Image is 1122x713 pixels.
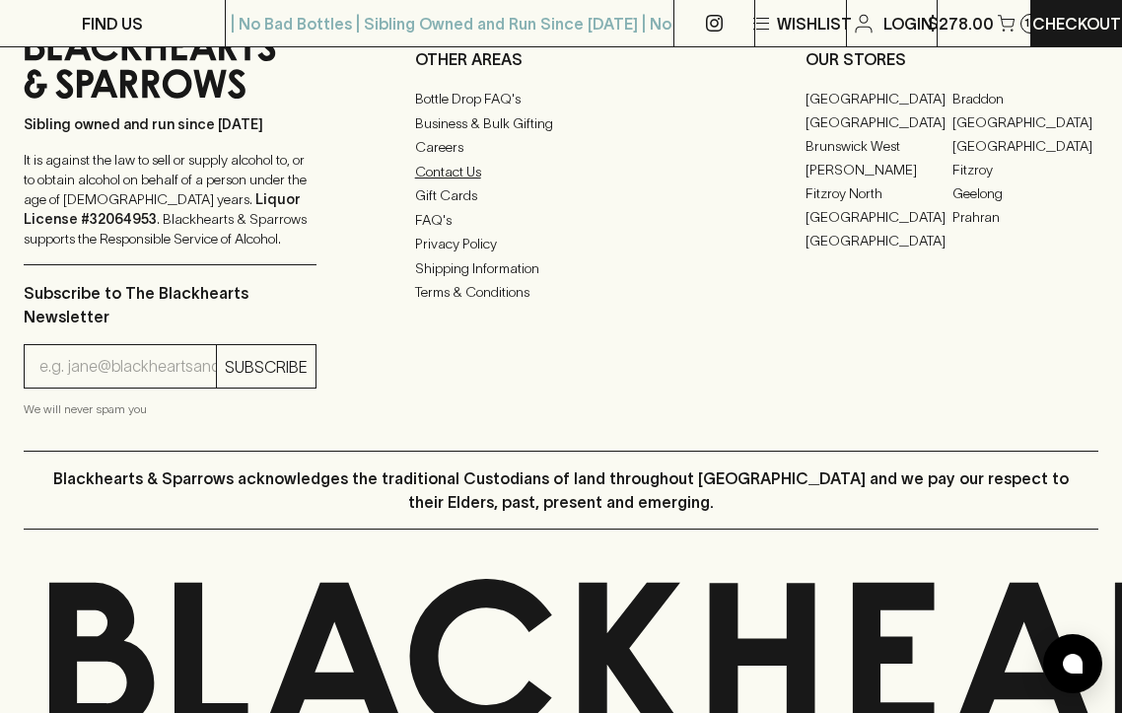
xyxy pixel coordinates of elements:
[806,229,951,252] a: [GEOGRAPHIC_DATA]
[952,205,1098,229] a: Prahran
[806,110,951,134] a: [GEOGRAPHIC_DATA]
[24,281,316,328] p: Subscribe to The Blackhearts Newsletter
[1032,12,1121,36] p: Checkout
[38,466,1084,514] p: Blackhearts & Sparrows acknowledges the traditional Custodians of land throughout [GEOGRAPHIC_DAT...
[415,111,708,135] a: Business & Bulk Gifting
[806,47,1098,71] p: OUR STORES
[1063,654,1083,674] img: bubble-icon
[415,233,708,256] a: Privacy Policy
[883,12,933,36] p: Login
[806,181,951,205] a: Fitzroy North
[24,399,316,419] p: We will never spam you
[225,355,308,379] p: SUBSCRIBE
[415,88,708,111] a: Bottle Drop FAQ's
[415,281,708,305] a: Terms & Conditions
[952,110,1098,134] a: [GEOGRAPHIC_DATA]
[217,345,316,388] button: SUBSCRIBE
[806,87,951,110] a: [GEOGRAPHIC_DATA]
[24,114,316,134] p: Sibling owned and run since [DATE]
[415,208,708,232] a: FAQ's
[1024,18,1036,29] p: 19
[952,87,1098,110] a: Braddon
[952,181,1098,205] a: Geelong
[806,134,951,158] a: Brunswick West
[415,160,708,183] a: Contact Us
[415,47,708,71] p: OTHER AREAS
[928,12,994,36] p: $278.00
[806,205,951,229] a: [GEOGRAPHIC_DATA]
[415,256,708,280] a: Shipping Information
[39,351,216,383] input: e.g. jane@blackheartsandsparrows.com.au
[952,134,1098,158] a: [GEOGRAPHIC_DATA]
[24,150,316,249] p: It is against the law to sell or supply alcohol to, or to obtain alcohol on behalf of a person un...
[777,12,852,36] p: Wishlist
[82,12,143,36] p: FIND US
[952,158,1098,181] a: Fitzroy
[415,136,708,160] a: Careers
[806,158,951,181] a: [PERSON_NAME]
[415,184,708,208] a: Gift Cards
